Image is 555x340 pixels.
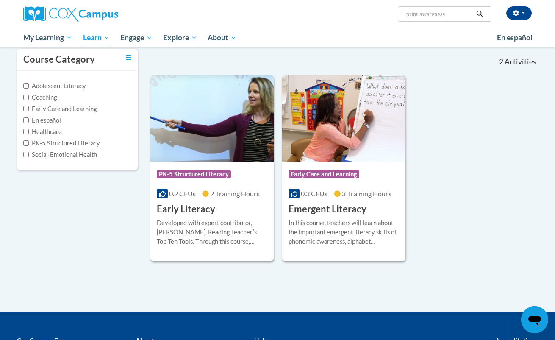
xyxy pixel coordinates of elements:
[23,117,29,123] input: Checkbox for Options
[342,190,391,198] span: 3 Training Hours
[78,28,115,47] a: Learn
[23,139,100,148] label: PK-5 Structured Literacy
[506,6,532,20] button: Account Settings
[23,140,29,146] input: Checkbox for Options
[473,9,486,19] button: Search
[23,6,184,22] a: Cox Campus
[289,218,399,246] div: In this course, teachers will learn about the important emergent literacy skills of phonemic awar...
[150,75,274,262] a: Course LogoPK-5 Structured Literacy0.2 CEUs2 Training Hours Early LiteracyDeveloped with expert c...
[23,93,57,102] label: Coaching
[126,53,131,62] a: Toggle collapse
[169,190,196,198] span: 0.2 CEUs
[289,170,359,178] span: Early Care and Learning
[23,106,29,111] input: Checkbox for Options
[23,81,86,91] label: Adolescent Literacy
[210,190,260,198] span: 2 Training Hours
[150,75,274,162] img: Course Logo
[23,33,72,43] span: My Learning
[18,28,78,47] a: My Learning
[499,57,503,67] span: 2
[23,83,29,89] input: Checkbox for Options
[163,33,197,43] span: Explore
[491,29,538,47] a: En español
[23,95,29,100] input: Checkbox for Options
[158,28,203,47] a: Explore
[289,203,366,216] h3: Emergent Literacy
[115,28,158,47] a: Engage
[120,33,152,43] span: Engage
[23,116,61,125] label: En español
[521,306,548,333] iframe: Button to launch messaging window
[23,150,97,159] label: Social-Emotional Health
[301,190,327,198] span: 0.3 CEUs
[157,218,267,246] div: Developed with expert contributor, [PERSON_NAME], Reading Teacherʹs Top Ten Tools. Through this c...
[83,33,110,43] span: Learn
[157,203,215,216] h3: Early Literacy
[282,75,405,262] a: Course LogoEarly Care and Learning0.3 CEUs3 Training Hours Emergent LiteracyIn this course, teach...
[11,28,544,47] div: Main menu
[23,6,118,22] img: Cox Campus
[23,127,62,137] label: Healthcare
[505,57,536,67] span: Activities
[23,53,95,66] h3: Course Category
[203,28,242,47] a: About
[208,33,236,43] span: About
[23,104,97,114] label: Early Care and Learning
[157,170,231,178] span: PK-5 Structured Literacy
[282,75,405,162] img: Course Logo
[23,152,29,157] input: Checkbox for Options
[497,33,533,42] span: En español
[405,9,473,19] input: Search Courses
[23,129,29,134] input: Checkbox for Options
